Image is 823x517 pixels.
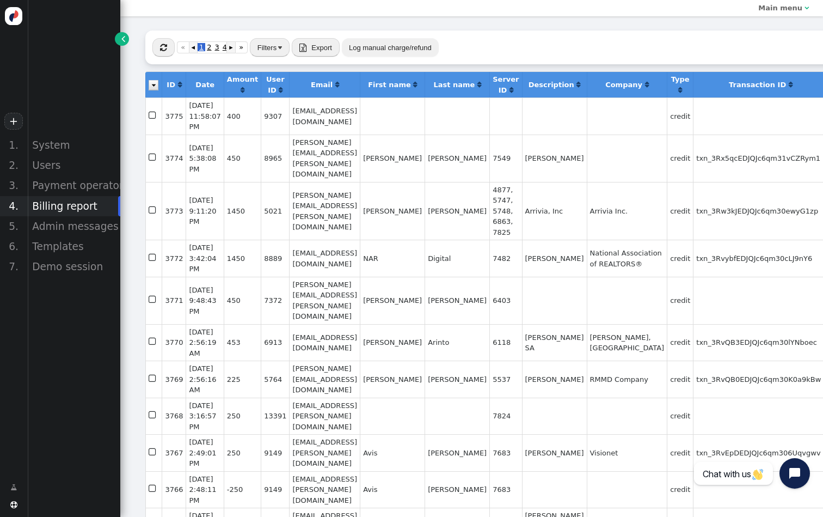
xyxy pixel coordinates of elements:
td: 3772 [162,240,186,277]
td: credit [667,98,693,135]
button: Filters [250,38,290,57]
td: credit [667,240,693,277]
td: 8965 [261,135,289,182]
span: Click to sort [645,81,649,88]
td: 3769 [162,361,186,398]
span: Click to sort [413,81,417,88]
span:  [121,33,125,44]
span: [DATE] 11:58:07 PM [189,101,220,131]
td: [PERSON_NAME] [522,240,587,277]
td: 7683 [489,471,521,508]
td: Avis [360,471,425,508]
td: 400 [224,98,261,135]
td: 7683 [489,434,521,471]
span: Click to sort [279,87,282,94]
b: Email [311,81,333,89]
span: [DATE] 2:49:01 PM [189,438,216,467]
span: Click to sort [241,87,244,94]
a:  [335,81,339,89]
td: 6913 [261,324,289,361]
span: [DATE] 2:56:16 AM [189,364,216,394]
span: [DATE] 3:16:57 PM [189,402,216,431]
span: 4 [221,43,229,51]
td: [PERSON_NAME] [425,182,489,240]
a:  [509,86,513,94]
span:  [149,409,158,422]
span: [DATE] 9:48:43 PM [189,286,216,315]
td: 3771 [162,277,186,324]
td: credit [667,182,693,240]
td: 9149 [261,471,289,508]
td: credit [667,135,693,182]
span:  [10,482,17,493]
td: [PERSON_NAME] [522,135,587,182]
td: [EMAIL_ADDRESS][DOMAIN_NAME] [289,98,360,135]
span: [DATE] 9:11:20 PM [189,196,216,226]
td: 7482 [489,240,521,277]
a:  [576,81,580,89]
b: Date [195,81,214,89]
td: 3766 [162,471,186,508]
span:  [149,335,158,349]
td: [EMAIL_ADDRESS][DOMAIN_NAME] [289,324,360,361]
td: 225 [224,361,261,398]
td: NAR [360,240,425,277]
div: Admin messages [27,216,120,236]
td: 3770 [162,324,186,361]
td: credit [667,361,693,398]
a: » [235,41,248,53]
td: 8889 [261,240,289,277]
td: [PERSON_NAME] [360,277,425,324]
span:  [149,109,158,123]
div: Demo session [27,257,120,277]
span: [DATE] 5:38:08 PM [189,144,216,173]
span:  [160,44,167,52]
td: [PERSON_NAME] [425,361,489,398]
span: Click to sort [576,81,580,88]
td: 7372 [261,277,289,324]
b: Description [529,81,574,89]
td: 6118 [489,324,521,361]
td: [EMAIL_ADDRESS][PERSON_NAME][DOMAIN_NAME] [289,398,360,435]
td: 450 [224,135,261,182]
td: 250 [224,434,261,471]
span:  [149,204,158,217]
img: icon_dropdown_trigger.png [149,80,158,90]
td: Visionet [587,434,667,471]
a:  [678,86,682,94]
div: System [27,135,120,155]
td: [PERSON_NAME], [GEOGRAPHIC_DATA] [587,324,667,361]
td: [EMAIL_ADDRESS][PERSON_NAME][DOMAIN_NAME] [289,471,360,508]
td: 3775 [162,98,186,135]
div: Templates [27,236,120,257]
span:  [149,151,158,165]
td: [PERSON_NAME] [425,135,489,182]
td: National Association of REALTORS® [587,240,667,277]
td: [PERSON_NAME][EMAIL_ADDRESS][PERSON_NAME][DOMAIN_NAME] [289,277,360,324]
td: [PERSON_NAME] [360,182,425,240]
img: logo-icon.svg [5,7,23,25]
a: ◂ [189,41,198,53]
b: Amount [227,75,258,83]
b: Transaction ID [729,81,786,89]
span:  [149,482,158,496]
button:  [152,38,175,57]
td: credit [667,277,693,324]
span:  [149,372,158,386]
a:  [477,81,481,89]
a:  [3,478,24,497]
td: 4877, 5747, 5748, 6863, 7825 [489,182,521,240]
div: Billing report [27,196,120,216]
span: [DATE] 2:56:19 AM [189,328,216,357]
td: 3773 [162,182,186,240]
span: Export [311,44,332,52]
button:  Export [292,38,340,57]
a:  [789,81,793,89]
td: 250 [224,398,261,435]
b: User ID [266,75,285,94]
span: [DATE] 3:42:04 PM [189,244,216,273]
a:  [178,81,182,89]
span: 1 [198,43,205,51]
span: 2 [205,43,213,51]
td: [PERSON_NAME] [522,434,587,471]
